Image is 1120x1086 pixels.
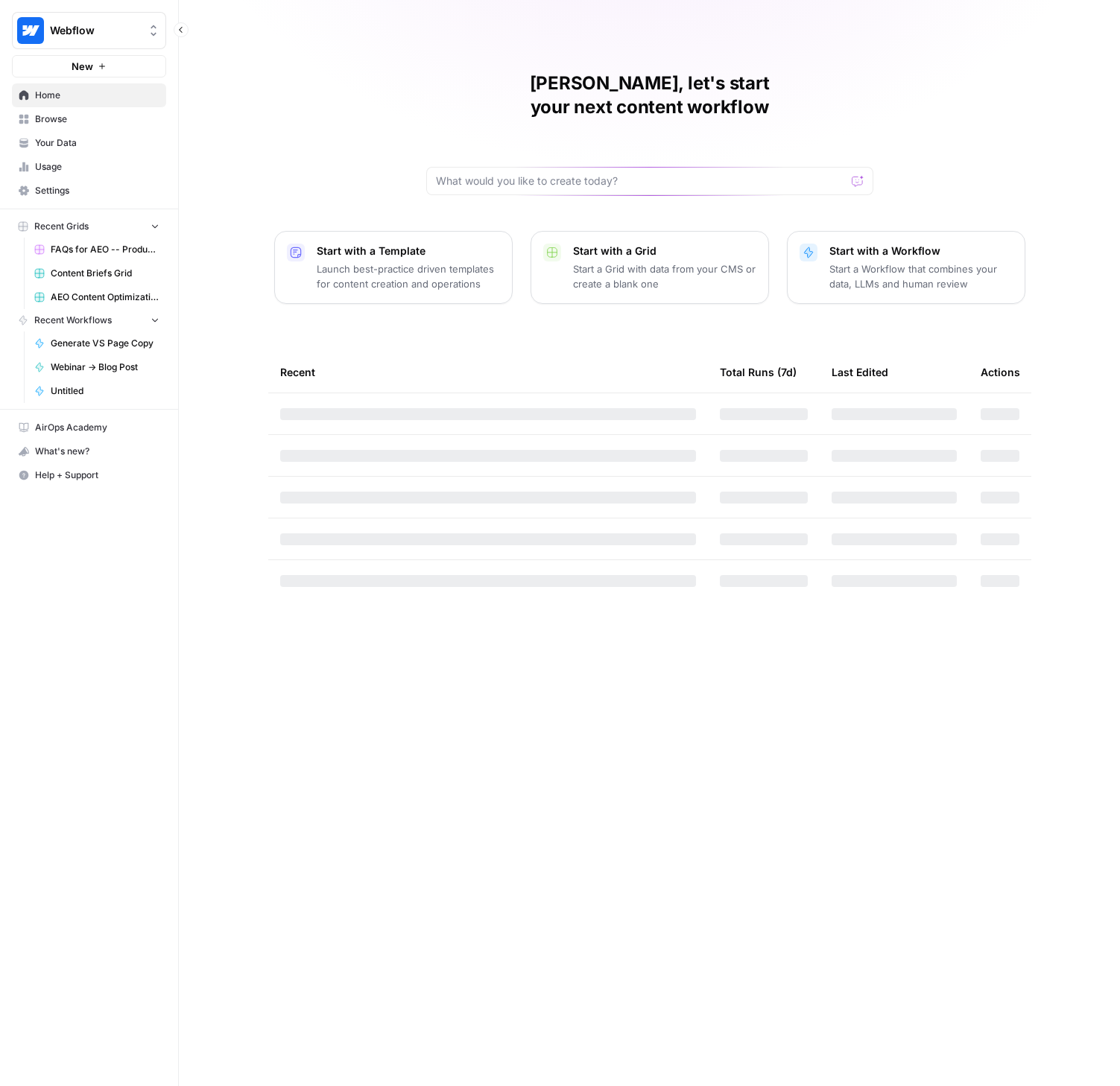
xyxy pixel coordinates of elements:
h1: [PERSON_NAME], let's start your next content workflow [426,72,873,119]
p: Start a Grid with data from your CMS or create a blank one [573,261,756,291]
span: New [72,59,93,74]
a: Settings [12,179,166,203]
div: Actions [981,352,1020,393]
span: Recent Grids [34,220,89,233]
div: Last Edited [832,352,888,393]
span: AEO Content Optimizations Grid [51,290,159,304]
button: Start with a TemplateLaunch best-practice driven templates for content creation and operations [274,231,513,304]
a: Untitled [28,379,166,403]
span: Settings [35,184,159,197]
span: FAQs for AEO -- Product/Features Pages Grid [51,243,159,256]
a: Your Data [12,131,166,155]
a: Content Briefs Grid [28,261,166,285]
p: Launch best-practice driven templates for content creation and operations [317,261,500,291]
a: Generate VS Page Copy [28,331,166,355]
span: Webinar -> Blog Post [51,361,159,374]
button: Recent Grids [12,215,166,238]
span: Usage [35,160,159,174]
div: Total Runs (7d) [720,352,797,393]
a: AEO Content Optimizations Grid [28,285,166,309]
a: AirOps Academy [12,416,166,439]
p: Start with a Grid [573,244,756,258]
input: What would you like to create today? [436,174,846,188]
span: Home [35,89,159,102]
button: Recent Workflows [12,309,166,331]
span: Webflow [50,23,140,38]
span: Recent Workflows [34,314,112,327]
span: Help + Support [35,469,159,482]
span: AirOps Academy [35,421,159,434]
img: Webflow Logo [17,17,44,44]
p: Start with a Workflow [829,244,1013,258]
p: Start with a Template [317,244,500,258]
span: Untitled [51,384,159,398]
button: New [12,55,166,77]
a: Webinar -> Blog Post [28,355,166,379]
button: Start with a WorkflowStart a Workflow that combines your data, LLMs and human review [787,231,1025,304]
button: What's new? [12,439,166,463]
a: Usage [12,155,166,179]
a: FAQs for AEO -- Product/Features Pages Grid [28,238,166,261]
span: Content Briefs Grid [51,267,159,280]
p: Start a Workflow that combines your data, LLMs and human review [829,261,1013,291]
span: Generate VS Page Copy [51,337,159,350]
div: Recent [280,352,696,393]
button: Workspace: Webflow [12,12,166,49]
a: Browse [12,107,166,131]
button: Start with a GridStart a Grid with data from your CMS or create a blank one [531,231,769,304]
div: What's new? [13,440,165,463]
span: Your Data [35,136,159,150]
span: Browse [35,112,159,126]
button: Help + Support [12,463,166,487]
a: Home [12,83,166,107]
